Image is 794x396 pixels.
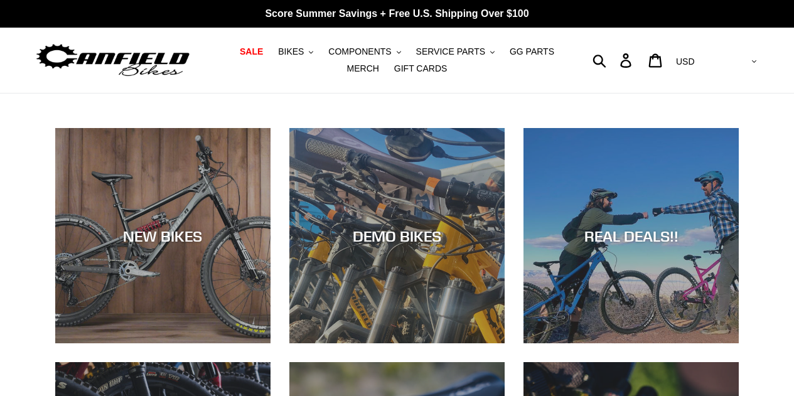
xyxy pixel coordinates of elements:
[503,43,561,60] a: GG PARTS
[289,227,505,245] div: DEMO BIKES
[341,60,385,77] a: MERCH
[410,43,501,60] button: SERVICE PARTS
[322,43,407,60] button: COMPONENTS
[278,46,304,57] span: BIKES
[510,46,554,57] span: GG PARTS
[523,227,739,245] div: REAL DEALS!!
[55,227,271,245] div: NEW BIKES
[55,128,271,343] a: NEW BIKES
[289,128,505,343] a: DEMO BIKES
[416,46,485,57] span: SERVICE PARTS
[240,46,263,57] span: SALE
[347,63,379,74] span: MERCH
[233,43,269,60] a: SALE
[388,60,454,77] a: GIFT CARDS
[394,63,448,74] span: GIFT CARDS
[35,41,191,80] img: Canfield Bikes
[272,43,319,60] button: BIKES
[523,128,739,343] a: REAL DEALS!!
[328,46,391,57] span: COMPONENTS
